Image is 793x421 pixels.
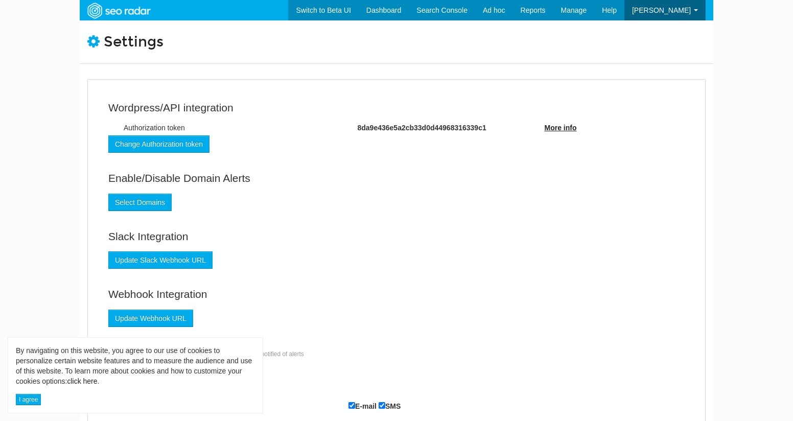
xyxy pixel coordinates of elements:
label: 8da9e436e5a2cb33d0d44968316339c1 [358,123,486,133]
span: Help [602,6,617,14]
a: Update Slack Webhook URL [108,251,213,269]
small: Decide how you will be notified of alerts [198,350,304,358]
label: E-mail [348,400,377,411]
span: Settings [104,33,164,51]
a: click here [67,377,97,385]
a: Change Authorization token [108,135,209,153]
a: Select Domains [108,194,172,211]
span: Manage [561,6,587,14]
img: SEORadar [83,2,154,20]
div: By navigating on this website, you agree to our use of cookies to personalize certain website fea... [16,345,255,386]
input: SMS [379,402,385,409]
span: Search Console [416,6,468,14]
span: Reports [521,6,546,14]
span: Webhook Integration [108,288,207,300]
span: Enable/Disable Domain Alerts [108,172,250,184]
div: Authorization token [116,123,350,133]
span: Wordpress/API integration [108,102,234,113]
span: [PERSON_NAME] [632,6,691,14]
a: Update Webhook URL [108,310,193,327]
span: Slack Integration [108,230,188,242]
button: I agree [16,394,41,405]
input: E-mail [348,402,355,409]
a: More info [545,124,577,132]
span: Ad hoc [483,6,505,14]
label: SMS [379,400,401,411]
